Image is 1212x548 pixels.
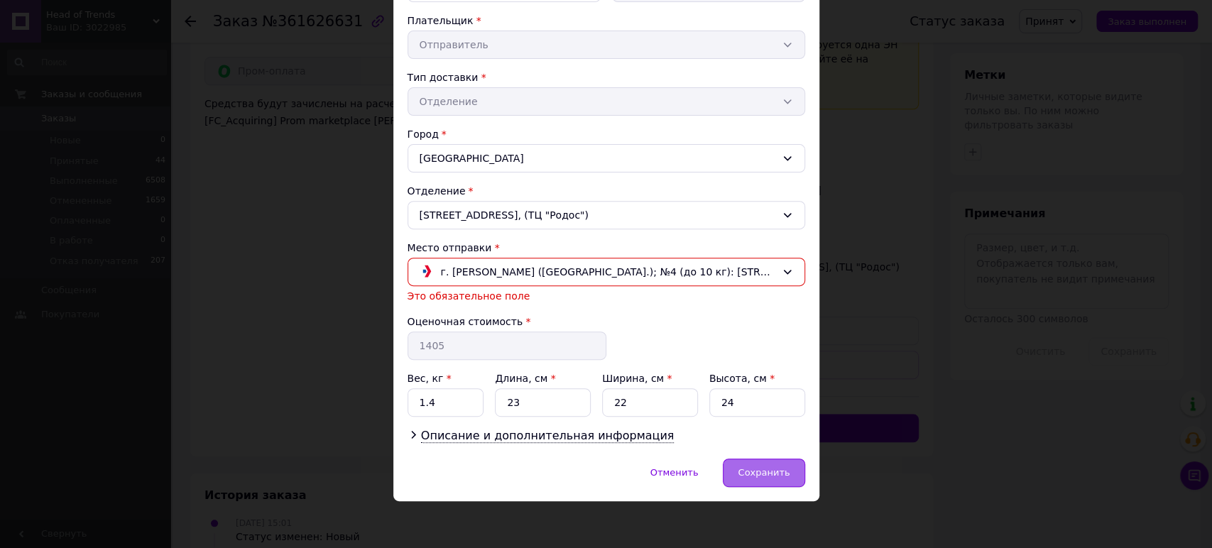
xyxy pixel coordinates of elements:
div: Тип доставки [408,70,805,84]
label: Вес, кг [408,373,452,384]
span: Сохранить [738,467,790,478]
label: Высота, см [709,373,775,384]
span: Описание и дополнительная информация [421,429,675,443]
label: Ширина, см [602,373,672,384]
span: Это обязательное поле [408,290,530,302]
div: Место отправки [408,241,805,255]
span: г. [PERSON_NAME] ([GEOGRAPHIC_DATA].); №4 (до 10 кг): [STREET_ADDRESS], (Візи консультація, страх... [441,264,776,280]
label: Длина, см [495,373,555,384]
span: Отменить [650,467,699,478]
div: [STREET_ADDRESS], (ТЦ "Родос") [408,201,805,229]
div: Город [408,127,805,141]
div: Отделение [408,184,805,198]
label: Оценочная стоимость [408,316,523,327]
div: [GEOGRAPHIC_DATA] [408,144,805,172]
div: Плательщик [408,13,805,28]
